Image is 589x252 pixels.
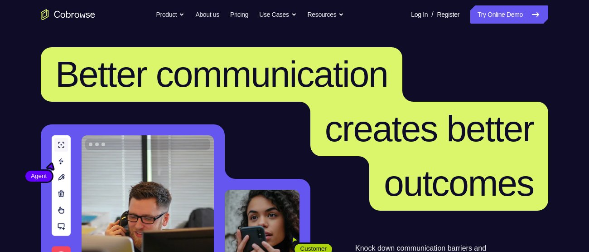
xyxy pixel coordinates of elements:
[195,5,219,24] a: About us
[156,5,185,24] button: Product
[230,5,248,24] a: Pricing
[259,5,296,24] button: Use Cases
[41,9,95,20] a: Go to the home page
[55,54,388,94] span: Better communication
[437,5,459,24] a: Register
[384,163,534,203] span: outcomes
[411,5,428,24] a: Log In
[431,9,433,20] span: /
[325,109,534,149] span: creates better
[470,5,548,24] a: Try Online Demo
[308,5,344,24] button: Resources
